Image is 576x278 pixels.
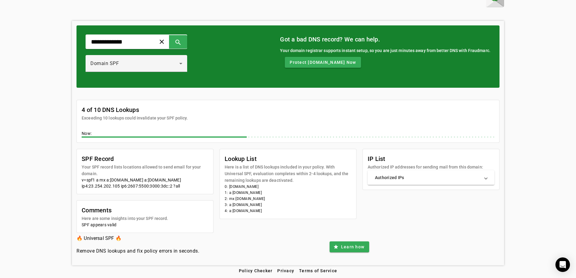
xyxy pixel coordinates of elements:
[368,164,483,170] mat-card-subtitle: Authorized IP addresses for sending mail from this domain:
[225,164,351,184] mat-card-subtitle: Here is a list of DNS lookups included in your policy. With Universal SPF, evaluation completes w...
[82,115,188,121] mat-card-subtitle: Exceeding 10 lookups could invalidate your SPF policy.
[82,130,494,138] div: Now:
[76,234,199,243] h3: 🔥 Universal SPF 🔥
[275,265,297,276] button: Privacy
[277,268,294,273] span: Privacy
[280,34,490,44] mat-card-title: Got a bad DNS record? We can help.
[76,247,199,255] h4: Remove DNS lookups and fix policy errors in seconds.
[297,265,340,276] button: Terms of Service
[330,241,369,252] button: Learn how
[82,222,208,228] div: SPF appears valid
[82,164,208,177] mat-card-subtitle: Your SPF record lists locations allowed to send email for your domain.
[290,59,356,65] span: Protect [DOMAIN_NAME] Now
[82,215,168,222] mat-card-subtitle: Here are some insights into your SPF record.
[368,154,483,164] mat-card-title: IP List
[82,105,188,115] mat-card-title: 4 of 10 DNS Lookups
[90,61,119,66] span: Domain SPF
[82,177,208,189] div: v=spf1 a mx a:[DOMAIN_NAME] a:[DOMAIN_NAME] ip4:23.254.202.105 ip6:2607:5500:3000:3dc::2 ?all
[82,205,168,215] mat-card-title: Comments
[341,244,364,250] span: Learn how
[225,154,351,164] mat-card-title: Lookup List
[368,170,494,185] mat-expansion-panel-header: Authorized IPs
[225,196,351,202] li: 2: mx:[DOMAIN_NAME]
[555,257,570,272] div: Open Intercom Messenger
[280,47,490,54] div: Your domain registrar supports instant setup, so you are just minutes away from better DNS with F...
[375,175,480,181] mat-panel-title: Authorized IPs
[299,268,337,273] span: Terms of Service
[225,208,351,214] li: 4: a:[DOMAIN_NAME]
[225,202,351,208] li: 3: a:[DOMAIN_NAME]
[82,154,208,164] mat-card-title: SPF Record
[225,190,351,196] li: 1: a:[DOMAIN_NAME]
[239,268,273,273] span: Policy Checker
[236,265,275,276] button: Policy Checker
[225,184,351,190] li: 0: [DOMAIN_NAME]
[285,57,361,68] button: Protect [DOMAIN_NAME] Now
